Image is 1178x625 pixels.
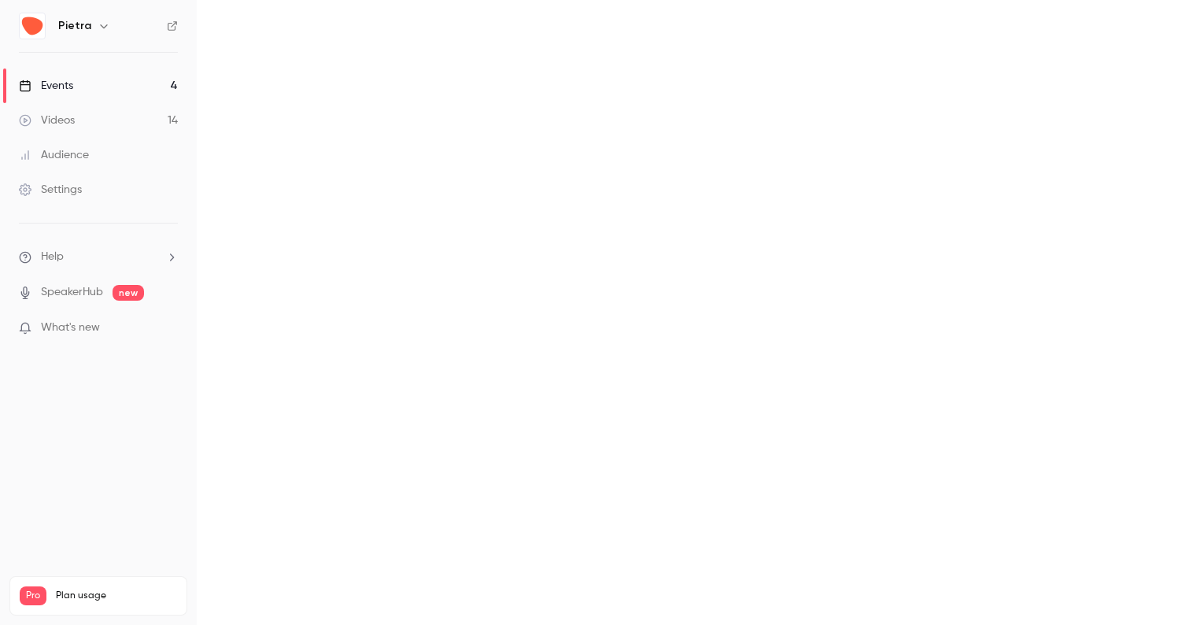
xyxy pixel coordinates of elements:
li: help-dropdown-opener [19,249,178,265]
span: new [113,285,144,301]
div: Videos [19,113,75,128]
a: SpeakerHub [41,284,103,301]
span: Help [41,249,64,265]
div: Settings [19,182,82,198]
img: Pietra [20,13,45,39]
iframe: Noticeable Trigger [159,321,178,335]
span: Plan usage [56,590,177,602]
span: Pro [20,586,46,605]
div: Audience [19,147,89,163]
span: What's new [41,320,100,336]
h6: Pietra [58,18,91,34]
div: Events [19,78,73,94]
